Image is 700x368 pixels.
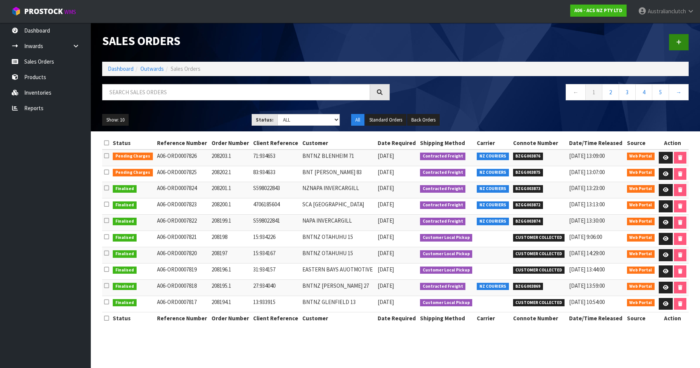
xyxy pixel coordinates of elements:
td: BNTNZ [PERSON_NAME] 27 [300,279,375,296]
span: Customer Local Pickup [420,267,473,274]
td: 208201.1 [210,182,251,198]
span: [DATE] [378,168,394,176]
th: Date Required [376,312,418,324]
td: 13:933915 [251,296,300,312]
img: cube-alt.png [11,6,21,16]
span: Web Portal [627,201,655,209]
span: [DATE] [378,298,394,306]
span: BZGG003874 [513,218,543,225]
td: 83:934633 [251,166,300,182]
th: Date/Time Released [567,137,625,149]
td: EASTERN BAYS AUOTMOTIVE [300,264,375,280]
span: [DATE] [378,249,394,257]
span: [DATE] 13:59:00 [569,282,605,289]
th: Customer [300,137,375,149]
span: Contracted Freight [420,201,466,209]
span: Contracted Freight [420,218,466,225]
span: [DATE] 10:54:00 [569,298,605,306]
td: 31:934157 [251,264,300,280]
span: [DATE] [378,152,394,159]
span: Web Portal [627,267,655,274]
th: Order Number [210,312,251,324]
span: Web Portal [627,169,655,176]
td: BNTNZ OTAHUHU 15 [300,247,375,264]
span: NZ COURIERS [477,153,509,160]
span: [DATE] 14:29:00 [569,249,605,257]
th: Client Reference [251,137,300,149]
span: BZGG003872 [513,201,543,209]
span: NZ COURIERS [477,283,509,290]
span: Pending Charges [113,169,153,176]
th: Client Reference [251,312,300,324]
td: BNT [PERSON_NAME] 83 [300,166,375,182]
td: BNTNZ OTAHUHU 15 [300,231,375,247]
th: Action [657,312,689,324]
span: [DATE] 13:13:00 [569,201,605,208]
span: CUSTOMER COLLECTED [513,250,565,258]
span: CUSTOMER COLLECTED [513,267,565,274]
th: Connote Number [511,312,567,324]
a: 1 [585,84,602,100]
span: [DATE] [378,184,394,192]
td: BNTNZ BLENHEIM 71 [300,150,375,166]
span: Contracted Freight [420,283,466,290]
a: Dashboard [108,65,134,72]
td: BNTNZ GLENFIELD 13 [300,296,375,312]
td: 208195.1 [210,279,251,296]
td: 208200.1 [210,198,251,215]
span: Finalised [113,267,137,274]
input: Search sales orders [102,84,370,100]
button: Show: 10 [102,114,129,126]
span: Sales Orders [171,65,201,72]
span: BZGG003869 [513,283,543,290]
span: [DATE] 13:30:00 [569,217,605,224]
th: Date/Time Released [567,312,625,324]
span: Finalised [113,201,137,209]
th: Reference Number [155,137,210,149]
a: ← [566,84,586,100]
button: Back Orders [407,114,440,126]
span: Contracted Freight [420,185,466,193]
a: 2 [602,84,619,100]
small: WMS [64,8,76,16]
td: A06-ORD0007825 [155,166,210,182]
th: Shipping Method [418,137,475,149]
span: BZGG003875 [513,169,543,176]
td: S598022841 [251,215,300,231]
th: Date Required [376,137,418,149]
span: Web Portal [627,299,655,307]
span: Customer Local Pickup [420,250,473,258]
span: BZGG003876 [513,153,543,160]
td: A06-ORD0007824 [155,182,210,198]
td: 208194.1 [210,296,251,312]
span: [DATE] [378,266,394,273]
span: Web Portal [627,153,655,160]
span: CUSTOMER COLLECTED [513,234,565,242]
td: 208197 [210,247,251,264]
a: Outwards [140,65,164,72]
span: Customer Local Pickup [420,299,473,307]
span: Web Portal [627,218,655,225]
button: All [351,114,364,126]
span: [DATE] 13:44:00 [569,266,605,273]
td: 208198 [210,231,251,247]
span: ProStock [24,6,63,16]
td: S598022843 [251,182,300,198]
span: Web Portal [627,234,655,242]
strong: Status: [256,117,274,123]
h1: Sales Orders [102,34,390,47]
span: Finalised [113,185,137,193]
span: NZ COURIERS [477,185,509,193]
th: Action [657,137,689,149]
td: SCA [GEOGRAPHIC_DATA] [300,198,375,215]
span: NZ COURIERS [477,201,509,209]
td: A06-ORD0007817 [155,296,210,312]
span: Finalised [113,283,137,290]
td: 27:934040 [251,279,300,296]
td: 208203.1 [210,150,251,166]
td: 208196.1 [210,264,251,280]
span: Australianclutch [648,8,686,15]
td: A06-ORD0007820 [155,247,210,264]
span: [DATE] [378,217,394,224]
span: NZ COURIERS [477,218,509,225]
